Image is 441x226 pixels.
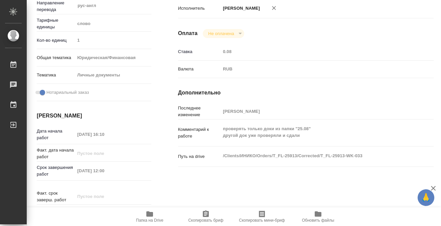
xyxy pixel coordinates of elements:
[75,52,151,63] div: Юридическая/Финансовая
[75,35,151,45] input: Пустое поле
[220,5,260,12] p: [PERSON_NAME]
[420,191,432,205] span: 🙏
[37,37,75,44] p: Кол-во единиц
[206,31,236,36] button: Не оплачена
[178,5,221,12] p: Исполнитель
[75,130,133,139] input: Пустое поле
[178,89,434,97] h4: Дополнительно
[220,63,412,75] div: RUB
[75,192,133,201] input: Пустое поле
[220,123,412,141] textarea: проверять только доки из папки "25.08" другой док уже проверяли и сдали
[37,54,75,61] p: Общая тематика
[75,149,133,158] input: Пустое поле
[178,153,221,160] p: Путь на drive
[290,207,346,226] button: Обновить файлы
[37,128,75,141] p: Дата начала работ
[220,47,412,56] input: Пустое поле
[37,112,151,120] h4: [PERSON_NAME]
[75,18,151,29] div: слово
[178,66,221,72] p: Валюта
[37,17,75,30] p: Тарифные единицы
[178,48,221,55] p: Ставка
[75,69,151,81] div: Личные документы
[178,105,221,118] p: Последнее изменение
[188,218,223,223] span: Скопировать бриф
[418,189,434,206] button: 🙏
[46,89,89,96] span: Нотариальный заказ
[122,207,178,226] button: Папка на Drive
[302,218,334,223] span: Обновить файлы
[178,207,234,226] button: Скопировать бриф
[267,1,281,15] button: Удалить исполнителя
[37,190,75,203] p: Факт. срок заверш. работ
[178,126,221,140] p: Комментарий к работе
[220,150,412,162] textarea: /Clients/ИНИКО/Orders/T_FL-25913/Corrected/T_FL-25913-WK-033
[234,207,290,226] button: Скопировать мини-бриф
[37,72,75,78] p: Тематика
[136,218,163,223] span: Папка на Drive
[203,29,244,38] div: Не оплачена
[220,106,412,116] input: Пустое поле
[239,218,285,223] span: Скопировать мини-бриф
[37,147,75,160] p: Факт. дата начала работ
[37,164,75,178] p: Срок завершения работ
[178,29,198,37] h4: Оплата
[75,166,133,176] input: Пустое поле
